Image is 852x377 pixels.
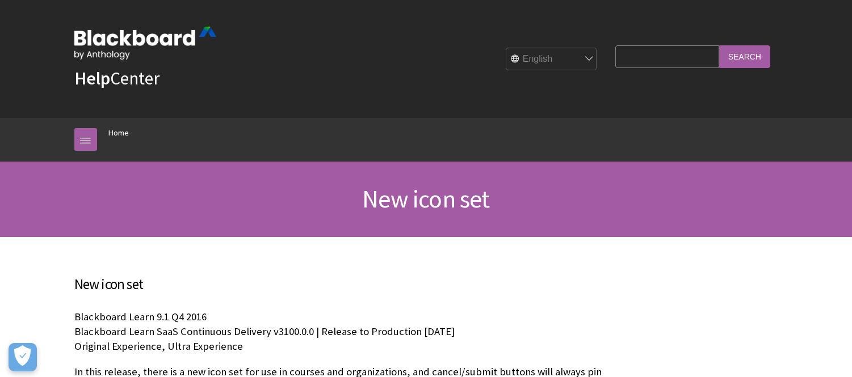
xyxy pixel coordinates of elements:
[506,48,597,71] select: Site Language Selector
[719,45,770,67] input: Search
[74,27,216,60] img: Blackboard by Anthology
[74,67,110,90] strong: Help
[74,310,455,353] span: Blackboard Learn 9.1 Q4 2016 Blackboard Learn SaaS Continuous Delivery v3100.0.0 | Release to Pro...
[74,274,610,295] h3: New icon set
[9,343,37,371] button: Open Preferences
[362,183,489,214] span: New icon set
[74,67,160,90] a: HelpCenter
[108,126,129,140] a: Home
